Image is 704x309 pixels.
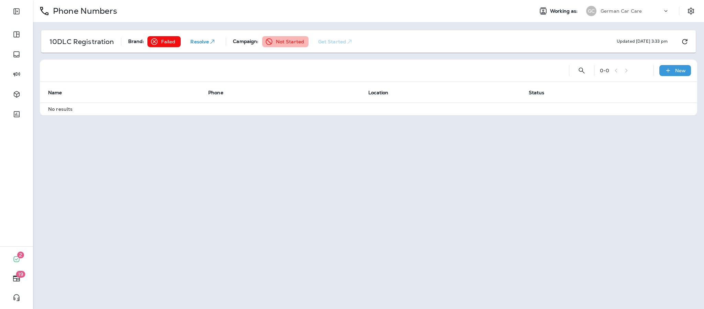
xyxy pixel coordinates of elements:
[7,4,26,18] button: Expand Sidebar
[529,89,554,96] span: Status
[208,89,232,96] span: Phone
[7,252,26,266] button: 2
[600,68,609,73] div: 0 - 0
[7,271,26,285] button: 19
[276,39,304,44] p: Not Started
[233,39,258,44] span: Campaign:
[17,252,24,258] span: 2
[368,90,388,96] span: Location
[40,103,697,115] td: No results
[190,38,216,45] p: Resolve
[550,8,579,14] span: Working as:
[315,36,356,47] button: Get Started
[318,38,354,45] p: Get Started
[48,89,71,96] span: Name
[49,39,114,44] p: 10DLC Registration
[128,39,144,44] span: Brand:
[601,8,642,14] p: German Car Care
[50,6,117,16] p: Phone Numbers
[208,90,223,96] span: Phone
[16,271,25,278] span: 19
[48,90,62,96] span: Name
[617,39,674,44] span: Updated [DATE] 3:33 pm
[529,90,545,96] span: Status
[586,6,596,16] div: GC
[675,68,686,73] p: New
[575,64,589,77] button: Search Phone Numbers
[161,39,175,44] p: Failed
[674,38,696,46] div: Refresh
[685,5,697,17] button: Settings
[368,89,397,96] span: Location
[188,36,219,47] button: Resolve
